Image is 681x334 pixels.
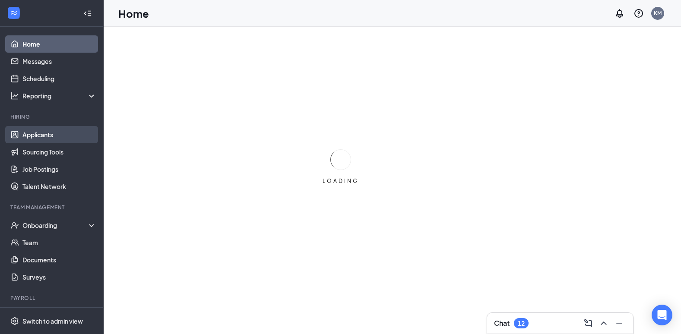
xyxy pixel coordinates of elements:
[22,178,96,195] a: Talent Network
[22,251,96,268] a: Documents
[583,318,593,328] svg: ComposeMessage
[518,320,525,327] div: 12
[597,316,611,330] button: ChevronUp
[22,161,96,178] a: Job Postings
[22,91,97,100] div: Reporting
[22,35,96,53] a: Home
[654,9,662,17] div: KM
[10,204,95,211] div: Team Management
[22,126,96,143] a: Applicants
[22,317,83,325] div: Switch to admin view
[10,221,19,230] svg: UserCheck
[10,317,19,325] svg: Settings
[599,318,609,328] svg: ChevronUp
[83,9,92,18] svg: Collapse
[22,234,96,251] a: Team
[10,9,18,17] svg: WorkstreamLogo
[22,143,96,161] a: Sourcing Tools
[10,294,95,302] div: Payroll
[614,8,625,19] svg: Notifications
[22,221,89,230] div: Onboarding
[494,318,510,328] h3: Chat
[614,318,624,328] svg: Minimize
[22,268,96,286] a: Surveys
[612,316,626,330] button: Minimize
[581,316,595,330] button: ComposeMessage
[10,91,19,100] svg: Analysis
[118,6,149,21] h1: Home
[652,305,672,325] div: Open Intercom Messenger
[22,70,96,87] a: Scheduling
[22,53,96,70] a: Messages
[10,113,95,120] div: Hiring
[633,8,644,19] svg: QuestionInfo
[319,177,362,185] div: LOADING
